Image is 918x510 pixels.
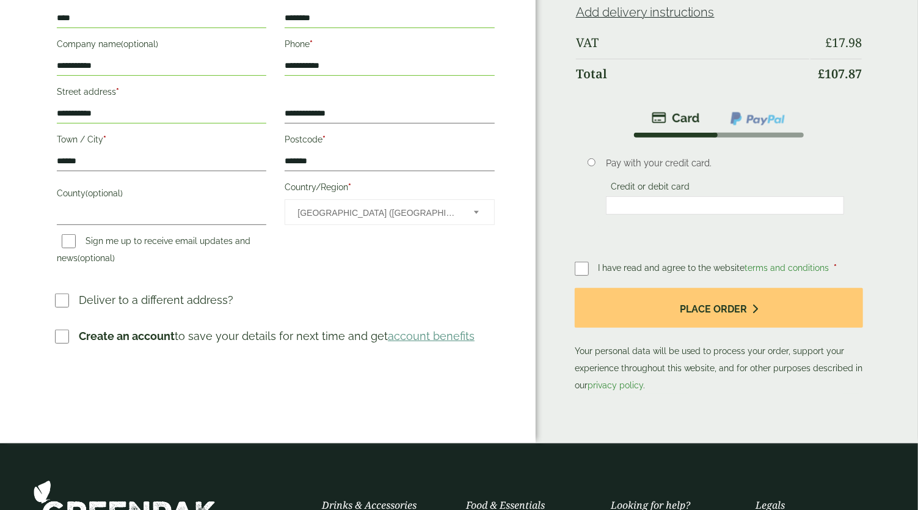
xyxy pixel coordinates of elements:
[825,34,832,51] span: £
[57,35,266,56] label: Company name
[116,87,119,97] abbr: required
[62,234,76,248] input: Sign me up to receive email updates and news(optional)
[825,34,862,51] bdi: 17.98
[652,111,700,125] img: stripe.png
[606,182,694,195] label: Credit or debit card
[285,35,494,56] label: Phone
[121,39,158,49] span: (optional)
[103,135,106,144] abbr: required
[575,288,863,394] p: Your personal data will be used to process your order, support your experience throughout this we...
[818,65,825,82] span: £
[297,200,457,226] span: United Kingdom (UK)
[588,380,643,390] a: privacy policy
[322,135,326,144] abbr: required
[86,188,123,198] span: (optional)
[729,111,786,127] img: ppcp-gateway.png
[599,263,832,273] span: I have read and agree to the website
[575,288,863,328] button: Place order
[576,28,809,57] th: VAT
[576,59,809,89] th: Total
[57,185,266,205] label: County
[285,131,494,152] label: Postcode
[348,182,351,192] abbr: required
[610,200,840,211] iframe: Secure card payment input frame
[79,328,475,344] p: to save your details for next time and get
[57,131,266,152] label: Town / City
[818,65,862,82] bdi: 107.87
[78,253,115,263] span: (optional)
[388,330,475,342] a: account benefits
[285,179,494,199] label: Country/Region
[57,236,250,267] label: Sign me up to receive email updates and news
[576,5,715,20] a: Add delivery instructions
[310,39,313,49] abbr: required
[285,199,494,225] span: Country/Region
[606,157,844,170] p: Pay with your credit card.
[79,292,233,308] p: Deliver to a different address?
[79,330,175,342] strong: Create an account
[745,263,829,273] a: terms and conditions
[57,83,266,104] label: Street address
[834,263,837,273] abbr: required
